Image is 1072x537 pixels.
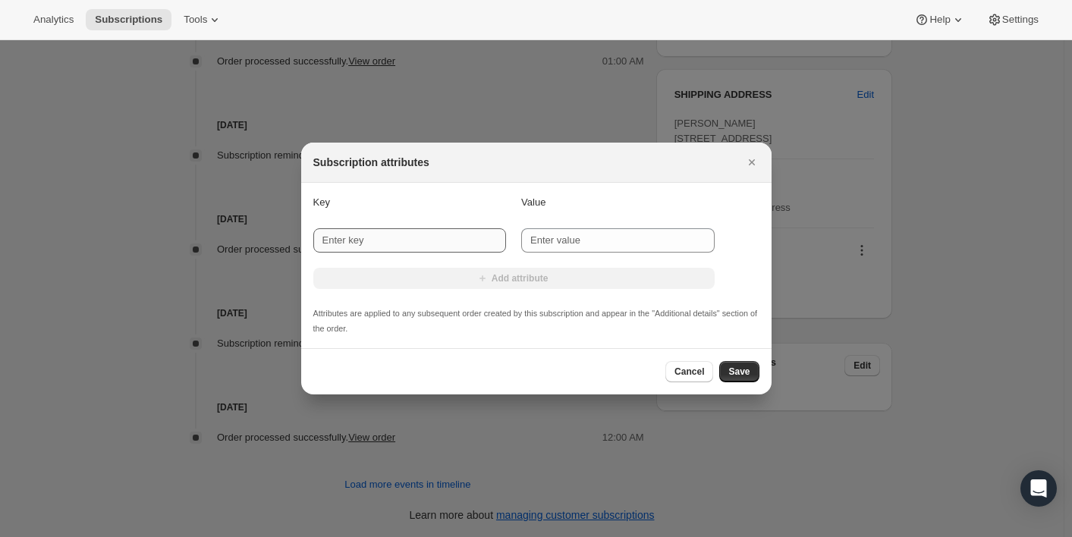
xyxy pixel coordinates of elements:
[184,14,207,26] span: Tools
[1020,470,1057,507] div: Open Intercom Messenger
[313,196,330,208] span: Key
[313,309,758,333] small: Attributes are applied to any subsequent order created by this subscription and appear in the "Ad...
[719,361,759,382] button: Save
[1002,14,1039,26] span: Settings
[174,9,231,30] button: Tools
[978,9,1048,30] button: Settings
[674,366,704,378] span: Cancel
[521,228,715,253] input: Enter value
[728,366,750,378] span: Save
[905,9,974,30] button: Help
[95,14,162,26] span: Subscriptions
[86,9,171,30] button: Subscriptions
[741,152,762,173] button: Close
[24,9,83,30] button: Analytics
[521,196,545,208] span: Value
[313,228,507,253] input: Enter key
[313,155,429,170] h2: Subscription attributes
[665,361,713,382] button: Cancel
[929,14,950,26] span: Help
[33,14,74,26] span: Analytics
